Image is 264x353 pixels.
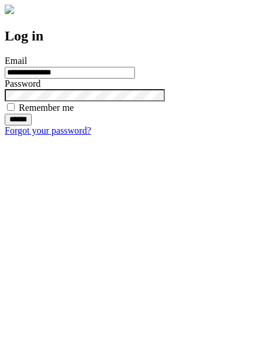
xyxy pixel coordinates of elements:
[5,125,91,135] a: Forgot your password?
[19,103,74,113] label: Remember me
[5,56,27,66] label: Email
[5,79,40,89] label: Password
[5,28,259,44] h2: Log in
[5,5,14,14] img: logo-4e3dc11c47720685a147b03b5a06dd966a58ff35d612b21f08c02c0306f2b779.png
